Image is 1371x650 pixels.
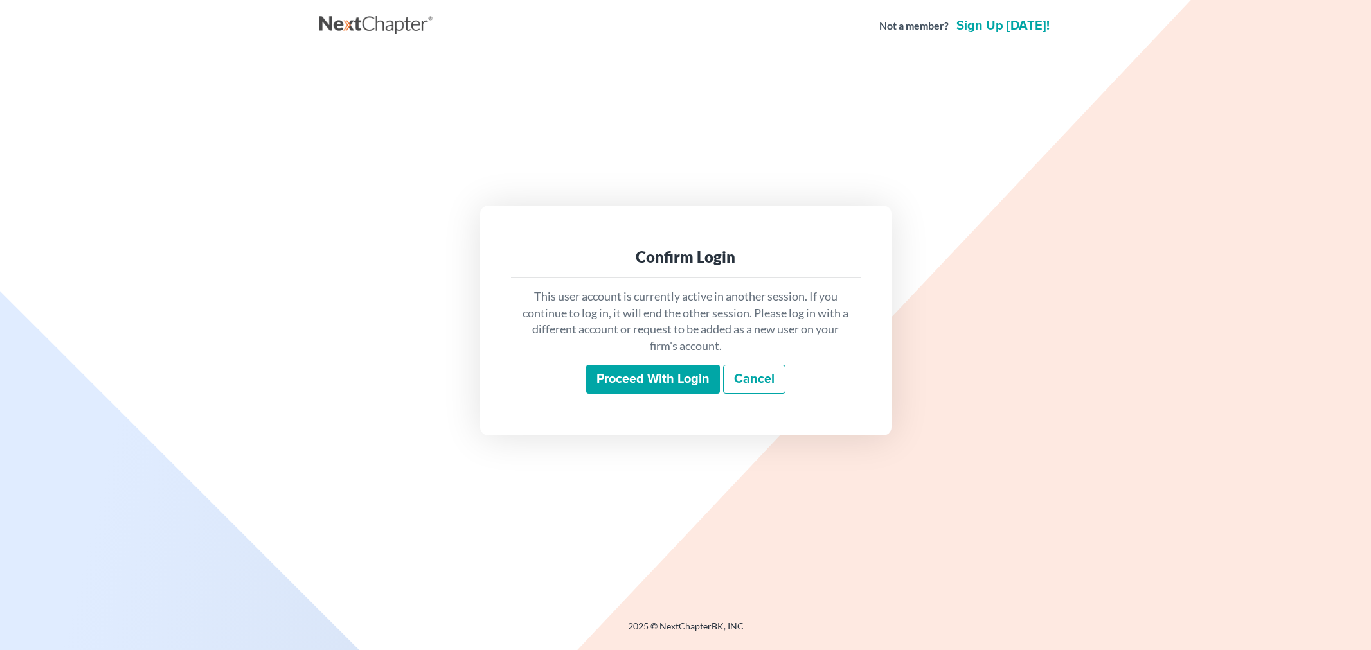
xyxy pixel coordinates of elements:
div: 2025 © NextChapterBK, INC [319,620,1052,643]
div: Confirm Login [521,247,850,267]
a: Sign up [DATE]! [954,19,1052,32]
a: Cancel [723,365,785,394]
strong: Not a member? [879,19,949,33]
input: Proceed with login [586,365,720,394]
p: This user account is currently active in another session. If you continue to log in, it will end ... [521,288,850,355]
